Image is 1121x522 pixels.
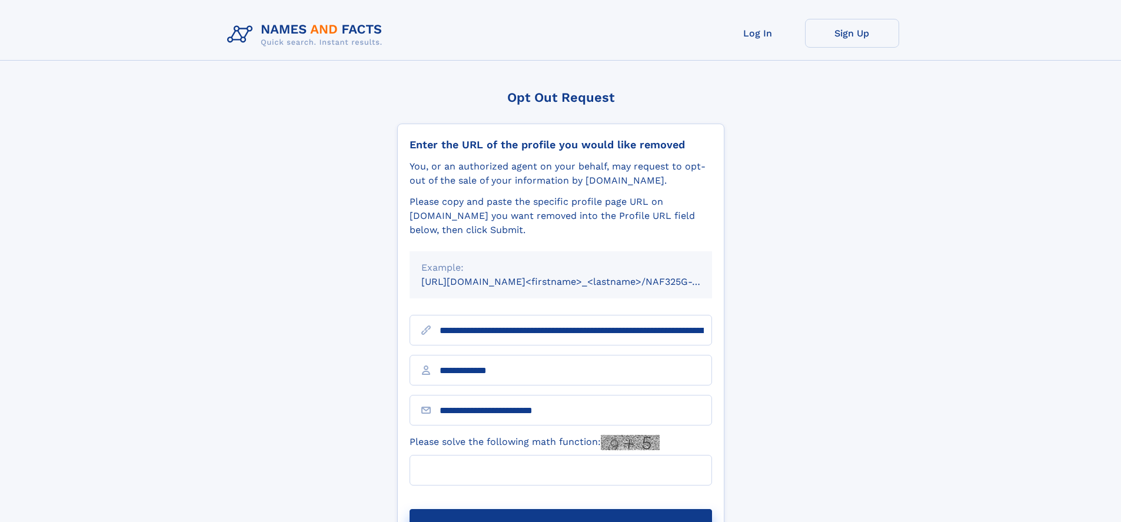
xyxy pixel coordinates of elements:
[805,19,899,48] a: Sign Up
[410,159,712,188] div: You, or an authorized agent on your behalf, may request to opt-out of the sale of your informatio...
[397,90,724,105] div: Opt Out Request
[410,138,712,151] div: Enter the URL of the profile you would like removed
[421,276,734,287] small: [URL][DOMAIN_NAME]<firstname>_<lastname>/NAF325G-xxxxxxxx
[410,435,660,450] label: Please solve the following math function:
[421,261,700,275] div: Example:
[222,19,392,51] img: Logo Names and Facts
[711,19,805,48] a: Log In
[410,195,712,237] div: Please copy and paste the specific profile page URL on [DOMAIN_NAME] you want removed into the Pr...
